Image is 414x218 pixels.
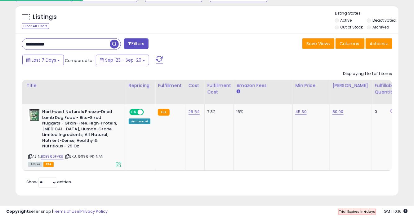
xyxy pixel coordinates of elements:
[336,38,365,49] button: Columns
[32,57,56,63] span: Last 7 Days
[341,24,363,30] label: Out of Stock
[363,209,366,214] b: 4
[384,208,408,214] span: 2025-10-8 10:16 GMT
[42,109,118,151] b: Northwest Naturals Freeze-Dried Lamb Dog Food - Bite-Sized Nuggets - Grain-Free, High-Protein, [M...
[28,109,41,121] img: 515BUukKBkL._SL40_.jpg
[65,154,103,159] span: | SKU: 64196-PK-NAN
[335,11,398,16] p: Listing States:
[302,38,335,49] button: Save View
[22,23,49,29] div: Clear All Filters
[33,13,57,21] h5: Listings
[6,209,108,215] div: seller snap | |
[158,82,183,89] div: Fulfillment
[130,110,138,115] span: ON
[41,154,64,159] a: B0B966FVK8
[96,55,149,65] button: Sep-23 - Sep-29
[26,179,71,185] span: Show: entries
[339,209,375,214] span: Trial Expires in days
[189,82,202,89] div: Cost
[80,208,108,214] a: Privacy Policy
[366,38,392,49] button: Actions
[28,109,121,167] div: ASIN:
[27,82,123,89] div: Title
[375,82,396,95] div: Fulfillable Quantity
[372,18,396,23] label: Deactivated
[6,208,29,214] strong: Copyright
[295,82,327,89] div: Min Price
[340,41,359,47] span: Columns
[65,58,93,63] span: Compared to:
[236,89,240,94] small: Amazon Fees.
[143,110,153,115] span: OFF
[158,109,169,116] small: FBA
[129,119,150,124] div: Amazon AI
[236,82,290,89] div: Amazon Fees
[129,82,153,89] div: Repricing
[372,24,389,30] label: Archived
[375,109,394,115] div: 0
[343,71,392,77] div: Displaying 1 to 1 of 1 items
[236,109,288,115] div: 15%
[53,208,79,214] a: Terms of Use
[207,109,229,115] div: 7.32
[28,162,42,167] span: All listings currently available for purchase on Amazon
[341,18,352,23] label: Active
[207,82,231,95] div: Fulfillment Cost
[105,57,141,63] span: Sep-23 - Sep-29
[295,109,307,115] a: 45.30
[332,109,344,115] a: 80.00
[22,55,64,65] button: Last 7 Days
[189,109,200,115] a: 25.54
[124,38,148,49] button: Filters
[43,162,54,167] span: FBA
[332,82,369,89] div: [PERSON_NAME]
